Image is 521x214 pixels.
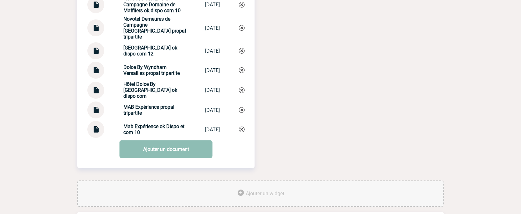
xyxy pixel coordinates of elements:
strong: Novotel Demeures de Campagne [GEOGRAPHIC_DATA] propal tripartite [123,16,186,40]
div: [DATE] [205,48,220,54]
strong: Hôtel Dolce By [GEOGRAPHIC_DATA] ok dispo com [123,81,177,99]
a: Ajouter un document [120,140,213,158]
strong: MAB Expérience propal tripartite [123,104,174,116]
strong: Dolce By Wyndham Versailles propal tripartite [123,64,180,76]
strong: Mab Expérience ok Dispo et com 10 [123,123,184,135]
div: [DATE] [205,2,220,8]
span: Ajouter un widget [246,191,284,196]
div: [DATE] [205,127,220,133]
div: [DATE] [205,87,220,93]
img: Supprimer [239,25,245,31]
div: Ajouter des outils d'aide à la gestion de votre événement [77,180,444,207]
div: [DATE] [205,25,220,31]
img: Supprimer [239,127,245,132]
div: [DATE] [205,67,220,73]
div: [DATE] [205,107,220,113]
img: Supprimer [239,2,245,8]
img: Supprimer [239,107,245,113]
img: Supprimer [239,87,245,93]
img: Supprimer [239,48,245,54]
img: Supprimer [239,67,245,73]
strong: [GEOGRAPHIC_DATA] ok dispo com 12 [123,45,177,57]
